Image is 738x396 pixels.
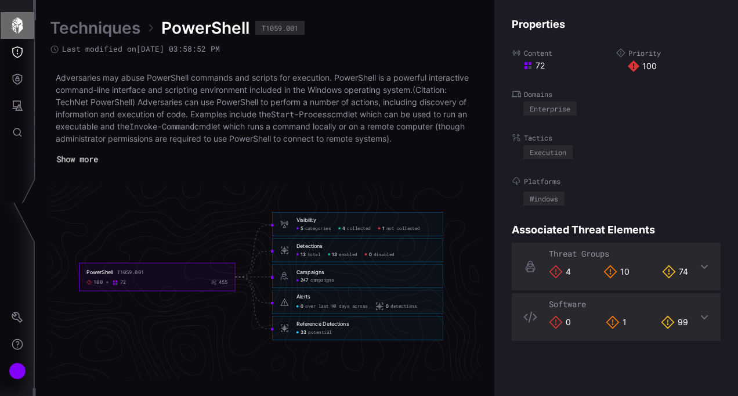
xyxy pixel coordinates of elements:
[374,251,395,257] span: disabled
[301,226,303,232] span: 5
[512,89,721,99] label: Domains
[512,223,721,236] h4: Associated Threat Elements
[628,60,721,72] div: 100
[606,315,627,329] div: 1
[369,251,372,257] span: 0
[86,269,113,276] div: PowerShell
[161,17,249,38] span: PowerShell
[296,321,349,328] div: Reference Detections
[382,226,385,232] span: 1
[296,217,316,224] div: Visibility
[129,121,194,132] code: Invoke-Command
[307,251,320,257] span: total
[117,269,144,276] div: T1059.001
[50,150,104,168] button: Show more
[386,226,420,232] span: not collected
[512,17,721,31] h4: Properties
[549,248,609,259] span: Threat Groups
[50,17,140,38] a: Techniques
[136,44,220,54] time: [DATE] 03:58:52 PM
[296,294,310,301] div: Alerts
[530,105,570,112] div: Enterprise
[301,330,306,336] span: 33
[305,304,368,309] span: over last 90 days across
[662,265,688,279] div: 74
[549,315,571,329] div: 0
[549,298,586,309] span: Software
[305,226,331,232] span: categories
[512,48,616,57] label: Content
[56,71,475,145] p: Adversaries may abuse PowerShell commands and scripts for execution. PowerShell is a powerful int...
[296,269,324,276] div: Campaigns
[386,304,389,309] span: 0
[347,226,370,232] span: collected
[549,265,571,279] div: 4
[530,195,558,202] div: Windows
[616,48,721,57] label: Priority
[301,251,306,257] span: 13
[339,251,357,257] span: enabled
[271,109,331,120] code: Start-Process
[661,315,688,329] div: 99
[310,278,334,283] span: campaigns
[523,60,616,71] div: 72
[62,44,220,54] span: Last modified on
[512,177,721,186] label: Platforms
[308,330,331,336] span: potential
[120,279,126,286] div: 72
[603,265,630,279] div: 10
[262,24,298,31] div: T1059.001
[93,279,102,286] div: 100
[512,133,721,142] label: Tactics
[296,243,323,250] div: Detections
[530,149,566,156] div: Execution
[219,279,227,286] div: 455
[332,251,337,257] span: 13
[301,278,309,283] span: 247
[301,304,303,309] span: 0
[390,304,417,309] span: detections
[342,226,345,232] span: 4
